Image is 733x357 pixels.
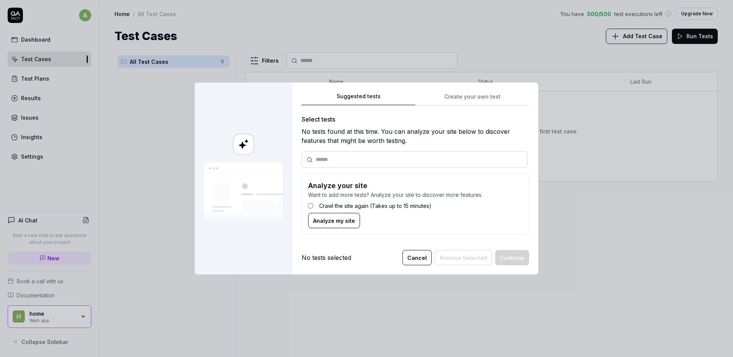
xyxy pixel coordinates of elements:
[302,253,351,262] div: No tests selected
[308,180,523,191] h3: Analyze your site
[302,115,529,124] div: Select tests
[302,92,415,105] button: Suggested tests
[402,250,432,265] button: Cancel
[308,213,360,228] button: Analyze my site
[308,191,523,199] p: Want to add more tests? Analyze your site to discover more features.
[435,250,492,265] button: Remove Selected
[204,162,283,223] img: Our AI scans your site and suggests things to test
[495,250,529,265] button: Continue
[302,127,529,145] div: No tests found at this time. You can analyze your site below to discover features that might be w...
[415,92,529,105] button: Create your own test
[319,202,431,210] label: Crawl the site again (Takes up to 15 minutes)
[313,217,355,225] span: Analyze my site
